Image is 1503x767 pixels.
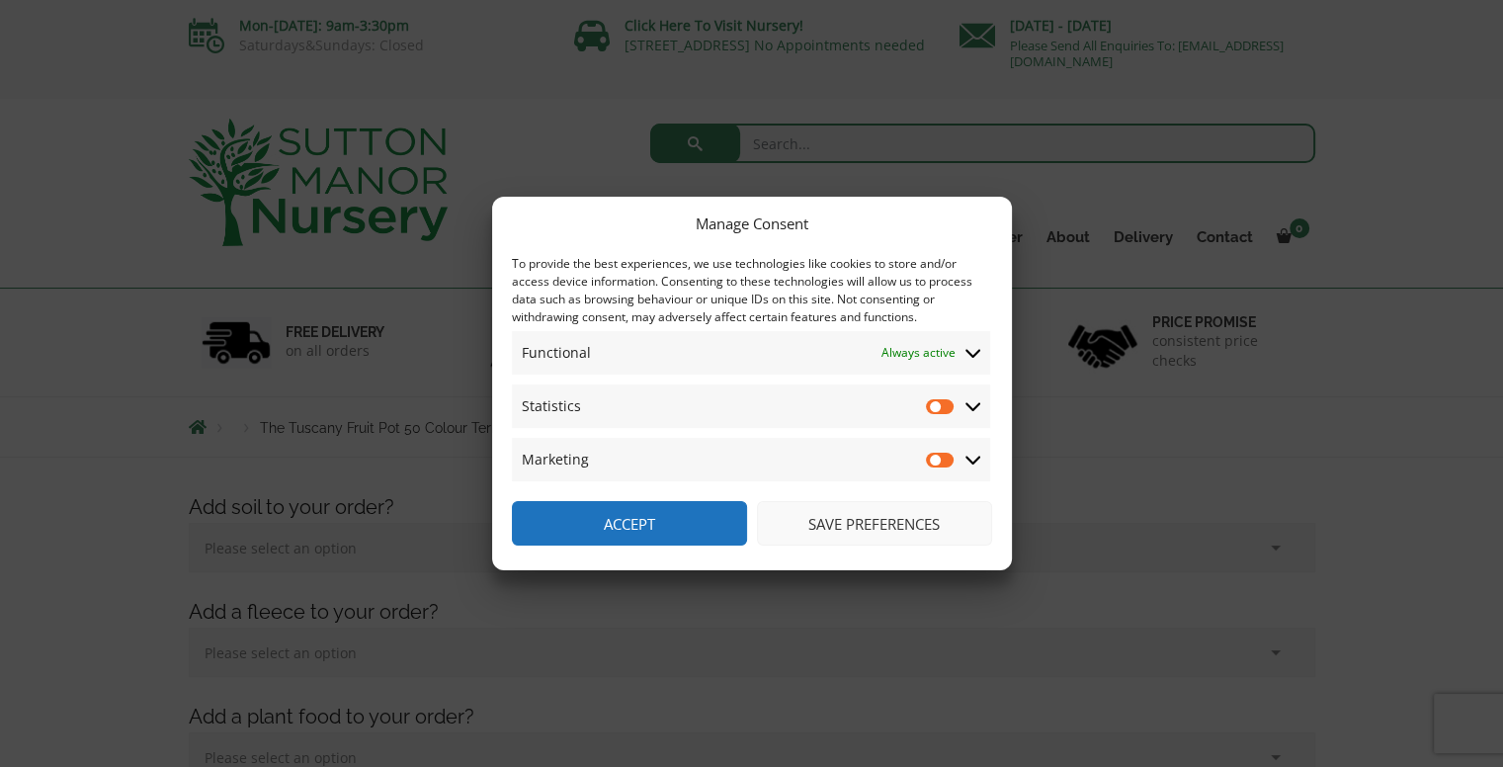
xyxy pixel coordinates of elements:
button: Accept [512,501,747,546]
div: Manage Consent [696,212,808,235]
summary: Marketing [512,438,990,481]
span: Always active [881,341,956,365]
summary: Statistics [512,384,990,428]
span: Statistics [522,394,581,418]
span: Marketing [522,448,589,471]
span: Functional [522,341,591,365]
button: Save preferences [757,501,992,546]
div: To provide the best experiences, we use technologies like cookies to store and/or access device i... [512,255,990,326]
summary: Functional Always active [512,331,990,375]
